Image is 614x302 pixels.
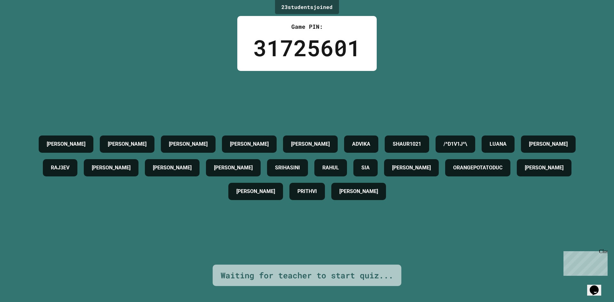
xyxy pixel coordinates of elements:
[291,140,330,148] h4: [PERSON_NAME]
[525,164,563,172] h4: [PERSON_NAME]
[221,269,393,282] div: Waiting for teacher to start quiz...
[490,140,507,148] h4: LUANA
[236,188,275,195] h4: [PERSON_NAME]
[108,140,146,148] h4: [PERSON_NAME]
[352,140,370,148] h4: ADVIKA
[3,3,44,41] div: Chat with us now!Close
[47,140,85,148] h4: [PERSON_NAME]
[51,164,69,172] h4: RAJ3EV
[297,188,317,195] h4: PRITHVI
[393,140,421,148] h4: SHAUR1021
[587,276,608,296] iframe: chat widget
[169,140,208,148] h4: [PERSON_NAME]
[444,140,467,148] h4: /^D1V1J^\
[529,140,568,148] h4: [PERSON_NAME]
[322,164,339,172] h4: RAHUL
[214,164,253,172] h4: [PERSON_NAME]
[230,140,269,148] h4: [PERSON_NAME]
[392,164,431,172] h4: [PERSON_NAME]
[253,22,361,31] div: Game PIN:
[253,31,361,65] div: 31725601
[275,164,300,172] h4: SRIHASINI
[153,164,192,172] h4: [PERSON_NAME]
[561,249,608,276] iframe: chat widget
[453,164,502,172] h4: ORANGEPOTATODUC
[92,164,130,172] h4: [PERSON_NAME]
[339,188,378,195] h4: [PERSON_NAME]
[361,164,370,172] h4: SIA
